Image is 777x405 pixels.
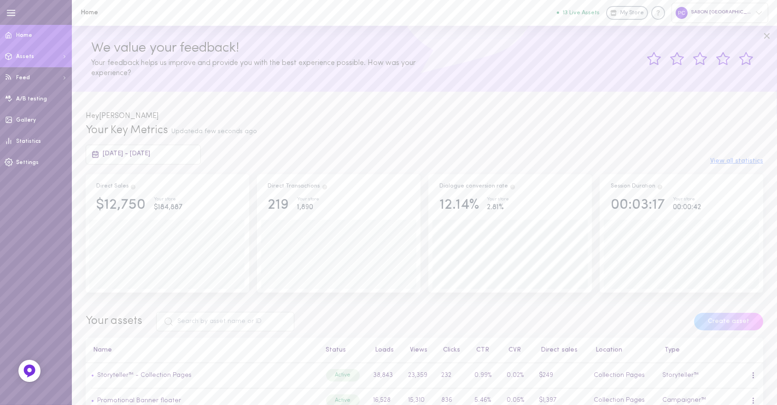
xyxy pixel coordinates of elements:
span: Statistics [16,139,41,144]
span: Updated a few seconds ago [171,128,257,135]
span: My Store [620,9,644,18]
button: Status [321,347,346,353]
td: 38,843 [368,363,403,388]
a: Promotional Banner floater [97,397,181,404]
span: Track how your session duration increase once users engage with your Assets [657,183,663,189]
h1: Home [81,9,233,16]
input: Search by asset name or ID [156,312,294,331]
button: Clicks [438,347,460,353]
div: SABON [GEOGRAPHIC_DATA] [672,3,768,23]
span: Home [16,33,32,38]
span: Assets [16,54,34,59]
span: The percentage of users who interacted with one of Dialogue`s assets and ended up purchasing in t... [509,183,516,189]
span: A/B testing [16,96,47,102]
a: Storyteller™ - Collection Pages [94,372,192,379]
span: Feed [16,75,30,81]
div: Your store [487,197,509,202]
td: 23,359 [403,363,436,388]
button: CTR [472,347,489,353]
div: Active [326,369,360,381]
button: Loads [370,347,394,353]
div: 2.81% [487,202,509,213]
span: Settings [16,160,39,165]
img: Feedback Button [23,364,36,378]
span: We value your feedback! [91,41,239,55]
button: Direct sales [536,347,578,353]
span: • [91,397,94,404]
span: Your feedback helps us improve and provide you with the best experience possible. How was your ex... [91,59,416,77]
span: Storyteller™ [663,372,699,379]
span: Total transactions from users who clicked on a product through Dialogue assets, and purchased the... [321,183,328,189]
button: Views [405,347,427,353]
div: 12.14% [439,197,479,213]
span: Your assets [86,316,142,327]
span: [DATE] - [DATE] [103,150,150,157]
span: Collection Pages [594,397,645,404]
td: $249 [533,363,588,388]
div: Knowledge center [651,6,665,20]
a: My Store [606,6,648,20]
div: Your store [154,197,182,202]
div: Session Duration [611,182,663,191]
div: Direct Sales [96,182,136,191]
div: $184,887 [154,202,182,213]
div: Your store [673,197,701,202]
button: Create asset [694,313,763,330]
div: 00:03:17 [611,197,665,213]
button: Name [88,347,112,353]
span: Collection Pages [594,372,645,379]
span: Hey [PERSON_NAME] [86,112,158,120]
div: $12,750 [96,197,146,213]
a: 13 Live Assets [557,10,606,16]
a: Storyteller™ - Collection Pages [97,372,192,379]
span: Gallery [16,117,36,123]
div: 219 [268,197,289,213]
td: 0.99% [469,363,501,388]
button: Type [660,347,680,353]
div: Dialogue conversion rate [439,182,516,191]
div: Your store [297,197,319,202]
div: Direct Transactions [268,182,328,191]
td: 0.02% [502,363,533,388]
span: Your Key Metrics [86,125,168,136]
td: 232 [436,363,469,388]
div: 00:00:42 [673,202,701,213]
a: Promotional Banner floater [94,397,181,404]
button: CVR [504,347,521,353]
button: View all statistics [710,158,763,164]
span: Campaigner™ [663,397,707,404]
button: 13 Live Assets [557,10,600,16]
span: Direct Sales are the result of users clicking on a product and then purchasing the exact same pro... [130,183,136,189]
div: 1,890 [297,202,319,213]
button: Location [591,347,622,353]
span: • [91,372,94,379]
